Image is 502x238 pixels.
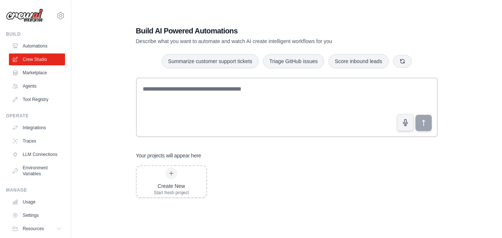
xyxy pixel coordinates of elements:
a: Integrations [9,122,65,134]
span: Resources [23,226,44,232]
a: Environment Variables [9,162,65,180]
a: Settings [9,209,65,221]
a: Usage [9,196,65,208]
button: Score inbound leads [328,54,389,68]
a: LLM Connections [9,149,65,160]
div: Create New [154,182,189,190]
div: Start fresh project [154,190,189,196]
img: Logo [6,9,43,23]
p: Describe what you want to automate and watch AI create intelligent workflows for you [136,38,386,45]
button: Click to speak your automation idea [397,114,414,131]
div: Build [6,31,65,37]
button: Get new suggestions [393,55,412,68]
a: Marketplace [9,67,65,79]
a: Agents [9,80,65,92]
a: Traces [9,135,65,147]
button: Resources [9,223,65,235]
iframe: Chat Widget [465,202,502,238]
button: Summarize customer support tickets [162,54,258,68]
a: Tool Registry [9,94,65,105]
h3: Your projects will appear here [136,152,201,159]
div: Manage [6,187,65,193]
a: Crew Studio [9,53,65,65]
h1: Build AI Powered Automations [136,26,386,36]
button: Triage GitHub issues [263,54,324,68]
a: Automations [9,40,65,52]
div: Operate [6,113,65,119]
